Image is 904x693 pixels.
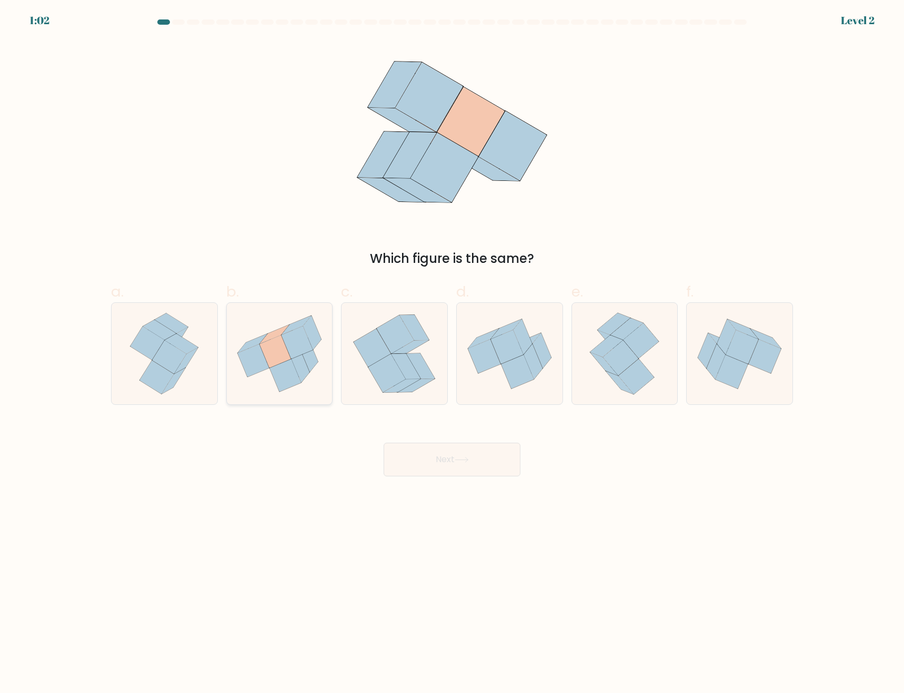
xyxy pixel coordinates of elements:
[686,281,694,302] span: f.
[226,281,239,302] span: b.
[341,281,353,302] span: c.
[456,281,469,302] span: d.
[384,443,520,476] button: Next
[571,281,583,302] span: e.
[117,249,787,268] div: Which figure is the same?
[841,13,875,28] div: Level 2
[111,281,124,302] span: a.
[29,13,49,28] div: 1:02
